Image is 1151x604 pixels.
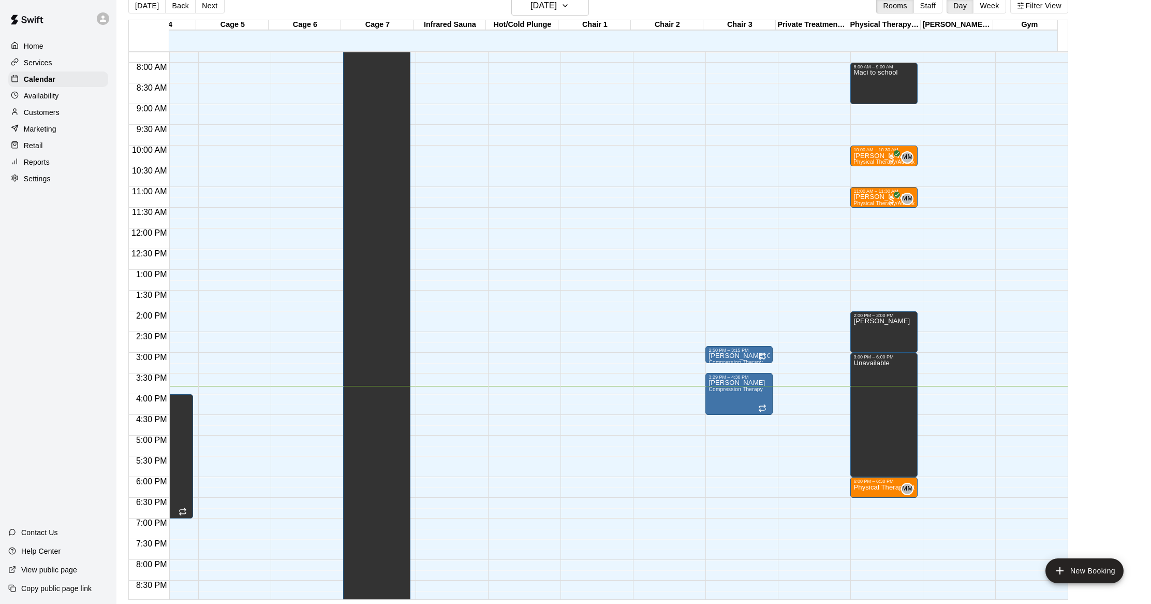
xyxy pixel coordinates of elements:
[853,200,984,206] span: Physical Therapy/Athletic Training - 30 min treatment
[8,105,108,120] a: Customers
[901,483,913,495] div: Marcus Metcalf
[129,166,170,175] span: 10:30 AM
[134,539,170,548] span: 7:30 PM
[8,38,108,54] a: Home
[134,373,170,382] span: 3:30 PM
[8,55,108,70] a: Services
[8,171,108,186] a: Settings
[850,311,918,353] div: 2:00 PM – 3:00 PM: Tom S
[134,270,170,279] span: 1:00 PM
[24,74,55,84] p: Calendar
[850,63,918,104] div: 8:00 AM – 9:00 AM: Maci to school
[134,456,170,465] span: 5:30 PM
[134,581,170,589] span: 8:30 PM
[134,83,170,92] span: 8:30 AM
[134,560,170,569] span: 8:00 PM
[134,519,170,527] span: 7:00 PM
[414,20,486,30] div: Infrared Sauna
[24,174,51,184] p: Settings
[905,151,913,164] span: Marcus Metcalf
[8,71,108,87] a: Calendar
[21,583,92,594] p: Copy public page link
[853,313,914,318] div: 2:00 PM – 3:00 PM
[902,194,913,204] span: MM
[21,527,58,538] p: Contact Us
[853,64,914,69] div: 8:00 AM – 9:00 AM
[901,193,913,205] div: Marcus Metcalf
[850,353,918,477] div: 3:00 PM – 6:00 PM: Unavailable
[134,125,170,134] span: 9:30 AM
[887,153,897,164] span: All customers have paid
[24,91,59,101] p: Availability
[902,152,913,163] span: MM
[1045,558,1124,583] button: add
[905,483,913,495] span: Marcus Metcalf
[901,151,913,164] div: Marcus Metcalf
[848,20,921,30] div: Physical Therapy Room
[24,107,60,118] p: Customers
[486,20,558,30] div: Hot/Cold Plunge
[8,121,108,137] a: Marketing
[129,146,170,154] span: 10:00 AM
[134,353,170,362] span: 3:00 PM
[705,373,773,415] div: 3:29 PM – 4:30 PM: Hunter Pittman
[24,140,43,151] p: Retail
[850,477,918,498] div: 6:00 PM – 6:30 PM: Physical Therapy/Athletic Training - 30 min treatment
[134,436,170,444] span: 5:00 PM
[905,193,913,205] span: Marcus Metcalf
[758,404,766,412] span: Recurring event
[179,508,187,516] span: Recurring event
[853,479,914,484] div: 6:00 PM – 6:30 PM
[134,311,170,320] span: 2:00 PM
[993,20,1066,30] div: Gym
[21,546,61,556] p: Help Center
[129,228,169,237] span: 12:00 PM
[776,20,848,30] div: Private Treatment Room
[24,41,43,51] p: Home
[21,565,77,575] p: View public page
[24,124,56,134] p: Marketing
[134,415,170,424] span: 4:30 PM
[341,20,414,30] div: Cage 7
[134,63,170,71] span: 8:00 AM
[8,88,108,104] a: Availability
[24,57,52,68] p: Services
[850,146,918,166] div: 10:00 AM – 10:30 AM: Physical Therapy/Athletic Training - 30 min treatment
[853,159,984,165] span: Physical Therapy/Athletic Training - 30 min treatment
[709,375,770,380] div: 3:29 PM – 4:30 PM
[269,20,341,30] div: Cage 6
[758,352,766,361] span: Recurring event
[631,20,703,30] div: Chair 2
[853,147,914,152] div: 10:00 AM – 10:30 AM
[129,187,170,196] span: 11:00 AM
[709,386,763,392] span: Compression Therapy
[8,154,108,170] a: Reports
[887,195,897,205] span: All customers have paid
[850,187,918,208] div: 11:00 AM – 11:30 AM: Physical Therapy/Athletic Training - 30 min treatment
[134,104,170,113] span: 9:00 AM
[129,208,170,217] span: 11:30 AM
[24,157,50,167] p: Reports
[8,138,108,153] a: Retail
[134,477,170,486] span: 6:00 PM
[129,249,169,258] span: 12:30 PM
[703,20,776,30] div: Chair 3
[853,189,914,194] div: 11:00 AM – 11:30 AM
[134,291,170,299] span: 1:30 PM
[709,359,763,365] span: Compression Therapy
[705,346,773,363] div: 2:50 PM – 3:15 PM: Paul Oliver Compression Therapy
[134,332,170,341] span: 2:30 PM
[921,20,993,30] div: [PERSON_NAME]'s Room
[709,348,770,353] div: 2:50 PM – 3:15 PM
[853,354,914,359] div: 3:00 PM – 6:00 PM
[902,484,913,494] span: MM
[196,20,269,30] div: Cage 5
